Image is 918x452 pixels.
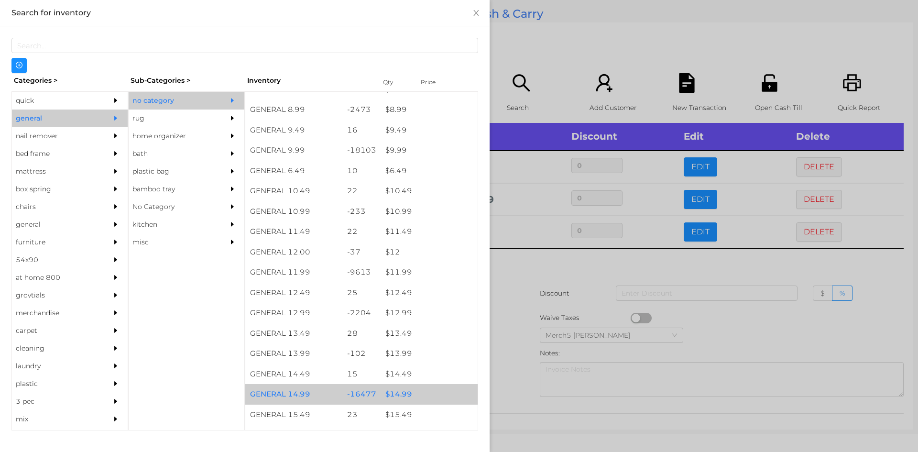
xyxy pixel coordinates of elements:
[12,180,99,198] div: box spring
[112,115,119,121] i: icon: caret-right
[112,150,119,157] i: icon: caret-right
[245,161,342,181] div: GENERAL 6.49
[247,76,371,86] div: Inventory
[245,140,342,161] div: GENERAL 9.99
[112,132,119,139] i: icon: caret-right
[342,140,381,161] div: -18103
[112,345,119,352] i: icon: caret-right
[381,181,478,201] div: $ 10.49
[245,405,342,425] div: GENERAL 15.49
[112,327,119,334] i: icon: caret-right
[12,198,99,216] div: chairs
[129,110,216,127] div: rug
[112,398,119,405] i: icon: caret-right
[342,120,381,141] div: 16
[12,233,99,251] div: furniture
[381,120,478,141] div: $ 9.49
[112,239,119,245] i: icon: caret-right
[112,416,119,422] i: icon: caret-right
[12,216,99,233] div: general
[472,9,480,17] i: icon: close
[229,132,236,139] i: icon: caret-right
[12,410,99,428] div: mix
[342,323,381,344] div: 28
[245,303,342,323] div: GENERAL 12.99
[381,343,478,364] div: $ 13.99
[342,99,381,120] div: -2473
[245,283,342,303] div: GENERAL 12.49
[12,163,99,180] div: mattress
[112,274,119,281] i: icon: caret-right
[229,239,236,245] i: icon: caret-right
[381,221,478,242] div: $ 11.49
[129,216,216,233] div: kitchen
[381,242,478,263] div: $ 12
[129,127,216,145] div: home organizer
[342,242,381,263] div: -37
[229,203,236,210] i: icon: caret-right
[112,309,119,316] i: icon: caret-right
[342,161,381,181] div: 10
[342,262,381,283] div: -9613
[381,161,478,181] div: $ 6.49
[245,120,342,141] div: GENERAL 9.49
[245,384,342,405] div: GENERAL 14.99
[229,115,236,121] i: icon: caret-right
[342,425,381,445] div: -1206
[229,186,236,192] i: icon: caret-right
[245,262,342,283] div: GENERAL 11.99
[245,425,342,445] div: GENERAL 15.99
[342,384,381,405] div: -16477
[12,92,99,110] div: quick
[342,181,381,201] div: 22
[128,73,245,88] div: Sub-Categories >
[129,145,216,163] div: bath
[418,76,457,89] div: Price
[12,340,99,357] div: cleaning
[12,269,99,287] div: at home 800
[342,283,381,303] div: 25
[245,323,342,344] div: GENERAL 13.49
[229,150,236,157] i: icon: caret-right
[12,251,99,269] div: 54x90
[12,127,99,145] div: nail remover
[11,8,478,18] div: Search for inventory
[12,110,99,127] div: general
[381,364,478,385] div: $ 14.49
[129,163,216,180] div: plastic bag
[129,180,216,198] div: bamboo tray
[112,363,119,369] i: icon: caret-right
[381,384,478,405] div: $ 14.99
[129,198,216,216] div: No Category
[12,393,99,410] div: 3 pec
[245,242,342,263] div: GENERAL 12.00
[112,203,119,210] i: icon: caret-right
[342,343,381,364] div: -102
[381,99,478,120] div: $ 8.99
[11,58,27,73] button: icon: plus-circle
[381,303,478,323] div: $ 12.99
[129,233,216,251] div: misc
[12,428,99,446] div: appliances
[245,99,342,120] div: GENERAL 8.99
[12,357,99,375] div: laundry
[381,76,409,89] div: Qty
[12,375,99,393] div: plastic
[245,181,342,201] div: GENERAL 10.49
[245,364,342,385] div: GENERAL 14.49
[12,304,99,322] div: merchandise
[12,287,99,304] div: grovtials
[229,221,236,228] i: icon: caret-right
[112,292,119,298] i: icon: caret-right
[342,364,381,385] div: 15
[381,201,478,222] div: $ 10.99
[112,168,119,175] i: icon: caret-right
[381,140,478,161] div: $ 9.99
[112,186,119,192] i: icon: caret-right
[112,221,119,228] i: icon: caret-right
[245,343,342,364] div: GENERAL 13.99
[245,201,342,222] div: GENERAL 10.99
[229,168,236,175] i: icon: caret-right
[112,97,119,104] i: icon: caret-right
[381,405,478,425] div: $ 15.49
